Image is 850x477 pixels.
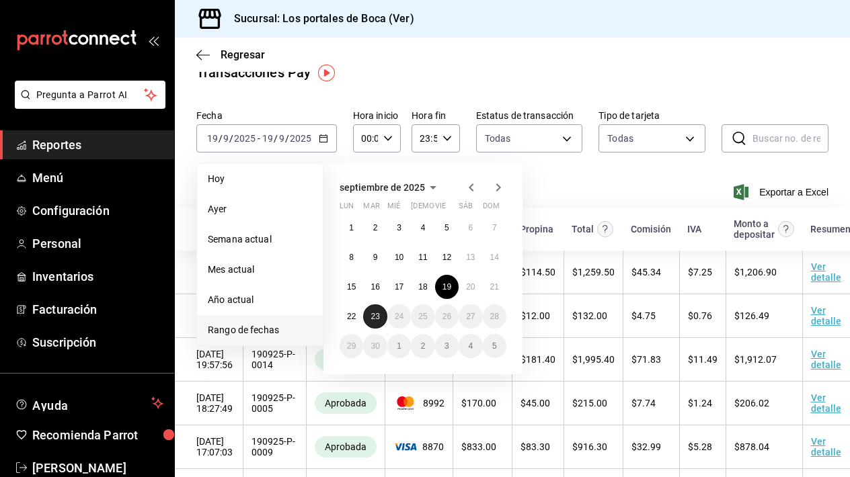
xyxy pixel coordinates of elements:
td: [DATE] 17:07:03 [175,425,243,469]
abbr: 12 de septiembre de 2025 [442,253,451,262]
a: Ver detalle [811,436,841,458]
button: Tooltip marker [318,64,335,81]
abbr: jueves [411,202,490,216]
span: Rango de fechas [208,323,312,337]
span: $ 215.00 [572,398,607,408]
button: 14 de septiembre de 2025 [483,245,506,269]
abbr: 29 de septiembre de 2025 [347,341,356,351]
td: [DATE] 22:46:10 [175,251,243,294]
abbr: miércoles [387,202,400,216]
span: 8870 [393,441,445,452]
span: - [258,133,260,144]
input: -- [262,133,274,144]
button: 11 de septiembre de 2025 [411,245,434,269]
span: Ayer [208,202,312,216]
span: $ 5.28 [688,441,712,452]
abbr: lunes [340,202,354,216]
div: IVA [687,224,701,234]
button: Pregunta a Parrot AI [15,81,165,109]
button: 20 de septiembre de 2025 [459,275,482,299]
td: [DATE] 21:07:48 [175,294,243,338]
span: $ 1,206.90 [734,267,777,277]
abbr: 21 de septiembre de 2025 [490,282,499,292]
div: Monto a depositar [734,218,775,240]
input: -- [206,133,219,144]
span: $ 132.00 [572,310,607,321]
span: $ 45.34 [631,267,661,277]
button: 29 de septiembre de 2025 [340,334,363,358]
a: Ver detalle [811,392,841,414]
span: $ 878.04 [734,441,769,452]
abbr: 13 de septiembre de 2025 [466,253,475,262]
abbr: 14 de septiembre de 2025 [490,253,499,262]
div: Comisión [631,224,671,234]
span: Pregunta a Parrot AI [36,88,145,102]
button: 18 de septiembre de 2025 [411,275,434,299]
abbr: martes [363,202,379,216]
span: Configuración [32,202,163,220]
abbr: 24 de septiembre de 2025 [395,312,403,321]
span: Aprobada [319,354,372,365]
div: Transacciones cobradas de manera exitosa. [315,436,377,458]
span: $ 32.99 [631,441,661,452]
span: $ 916.30 [572,441,607,452]
span: / [274,133,278,144]
button: 30 de septiembre de 2025 [363,334,387,358]
button: 1 de septiembre de 2025 [340,216,363,240]
button: 17 de septiembre de 2025 [387,275,411,299]
svg: Este es el monto resultante del total pagado menos comisión e IVA. Esta será la parte que se depo... [778,221,794,237]
abbr: 22 de septiembre de 2025 [347,312,356,321]
abbr: 17 de septiembre de 2025 [395,282,403,292]
span: Ayuda [32,395,146,411]
span: $ 45.00 [520,398,550,408]
div: Todas [607,132,633,145]
label: Estatus de transacción [476,111,583,120]
div: Transacciones Pay [196,62,311,83]
abbr: 2 de octubre de 2025 [421,341,426,351]
button: 10 de septiembre de 2025 [387,245,411,269]
span: Regresar [221,48,265,61]
input: ---- [233,133,256,144]
span: $ 83.30 [520,441,550,452]
td: 190925-P-0009 [243,425,306,469]
span: Año actual [208,293,312,307]
span: Hoy [208,172,312,186]
div: Transacciones cobradas de manera exitosa. [315,392,377,414]
button: 21 de septiembre de 2025 [483,275,506,299]
span: Inventarios [32,267,163,286]
abbr: 27 de septiembre de 2025 [466,312,475,321]
button: septiembre de 2025 [340,179,441,196]
button: 8 de septiembre de 2025 [340,245,363,269]
span: Personal [32,234,163,253]
span: $ 126.49 [734,310,769,321]
a: Pregunta a Parrot AI [9,97,165,112]
div: Total [572,224,594,234]
button: 24 de septiembre de 2025 [387,304,411,329]
button: 23 de septiembre de 2025 [363,304,387,329]
button: 5 de septiembre de 2025 [435,216,459,240]
span: $ 4.75 [631,310,656,321]
abbr: domingo [483,202,500,216]
span: / [219,133,223,144]
button: 6 de septiembre de 2025 [459,216,482,240]
span: $ 7.74 [631,398,656,408]
abbr: 18 de septiembre de 2025 [418,282,427,292]
button: 3 de octubre de 2025 [435,334,459,358]
td: 190925-P-0014 [243,338,306,382]
button: 19 de septiembre de 2025 [435,275,459,299]
button: 5 de octubre de 2025 [483,334,506,358]
span: $ 206.02 [734,398,769,408]
abbr: 7 de septiembre de 2025 [492,223,497,232]
label: Fecha [196,111,337,120]
input: -- [223,133,229,144]
input: -- [278,133,285,144]
button: 28 de septiembre de 2025 [483,304,506,329]
a: Ver detalle [811,305,841,327]
abbr: 3 de septiembre de 2025 [397,223,401,232]
abbr: 11 de septiembre de 2025 [418,253,427,262]
label: Hora inicio [353,111,401,120]
input: ---- [289,133,312,144]
span: Semana actual [208,232,312,247]
span: Mes actual [208,263,312,277]
button: 16 de septiembre de 2025 [363,275,387,299]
